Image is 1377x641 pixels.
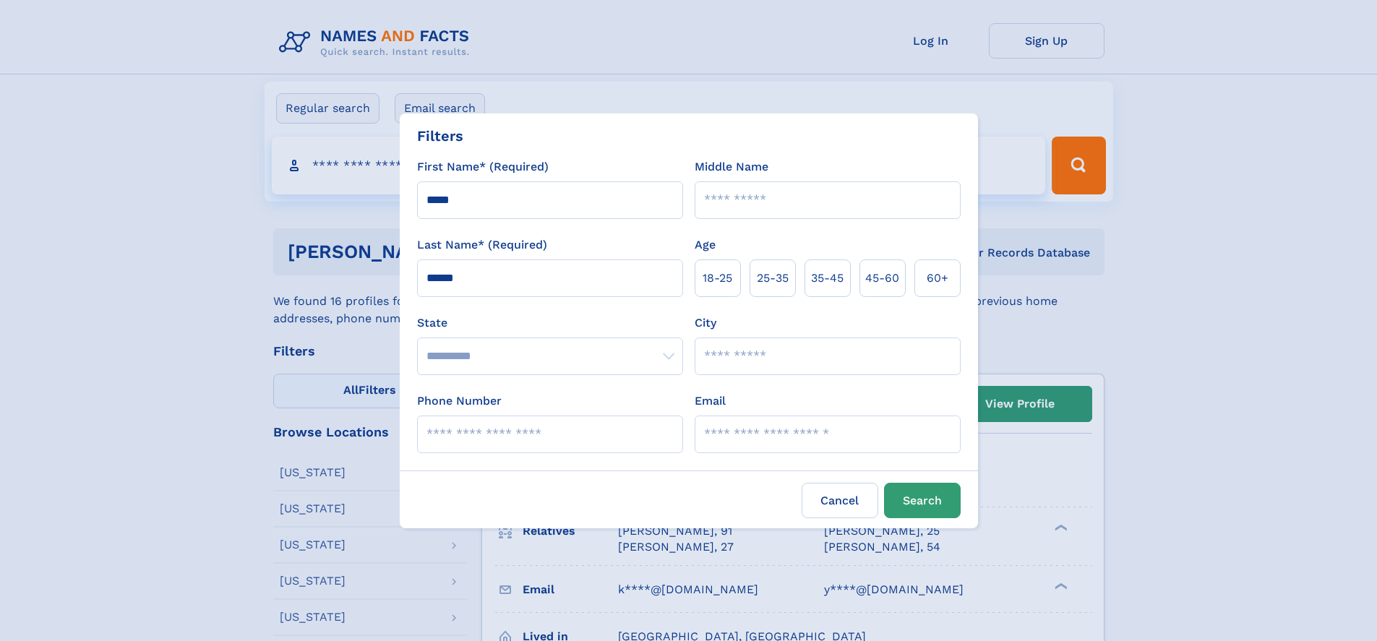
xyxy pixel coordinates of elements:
label: Middle Name [695,158,768,176]
span: 35‑45 [811,270,844,287]
label: Cancel [802,483,878,518]
label: Age [695,236,716,254]
label: Email [695,392,726,410]
span: 45‑60 [865,270,899,287]
span: 18‑25 [703,270,732,287]
label: Last Name* (Required) [417,236,547,254]
label: City [695,314,716,332]
label: Phone Number [417,392,502,410]
label: First Name* (Required) [417,158,549,176]
span: 25‑35 [757,270,789,287]
button: Search [884,483,961,518]
label: State [417,314,683,332]
div: Filters [417,125,463,147]
span: 60+ [927,270,948,287]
